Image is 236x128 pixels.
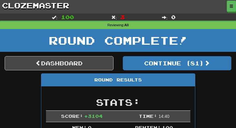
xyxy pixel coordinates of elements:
span: 3 [120,14,125,20]
h2: Stats: [46,97,190,107]
span: Time: [139,114,157,119]
div: Round Results [41,74,195,86]
button: Continue (81) [123,56,232,70]
span: Score: [61,114,83,119]
h1: Round Complete! [2,34,234,47]
span: : [111,15,117,19]
strong: All [124,23,129,27]
span: + 3104 [84,114,103,119]
span: 0 [171,14,176,20]
a: Dashboard [5,56,114,70]
span: 14 : 40 [159,114,169,119]
span: : [52,15,57,19]
span: 100 [61,14,74,20]
span: : [162,15,168,19]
